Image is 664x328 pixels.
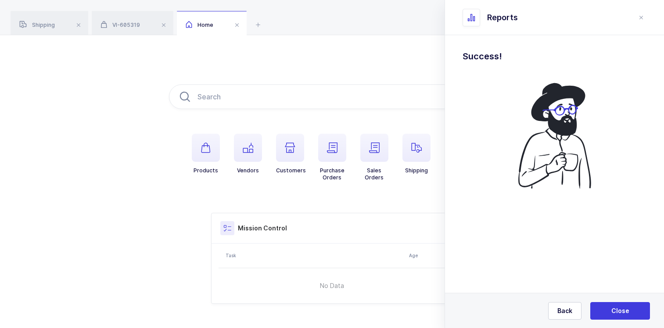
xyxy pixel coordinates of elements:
[275,273,389,299] span: No Data
[402,134,431,174] button: Shipping
[192,134,220,174] button: Products
[548,302,581,320] button: Back
[557,306,572,315] span: Back
[226,252,404,259] div: Task
[506,77,604,193] img: coffee.svg
[487,12,518,23] span: Reports
[186,22,213,28] span: Home
[234,134,262,174] button: Vendors
[636,12,646,23] button: close drawer
[463,49,646,63] h1: Success!
[611,306,629,315] span: Close
[100,22,140,28] span: VI-605319
[360,134,388,181] button: SalesOrders
[409,252,443,259] div: Age
[169,84,495,109] input: Search
[318,134,346,181] button: PurchaseOrders
[276,134,306,174] button: Customers
[19,22,55,28] span: Shipping
[238,224,287,233] h3: Mission Control
[590,302,650,320] button: Close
